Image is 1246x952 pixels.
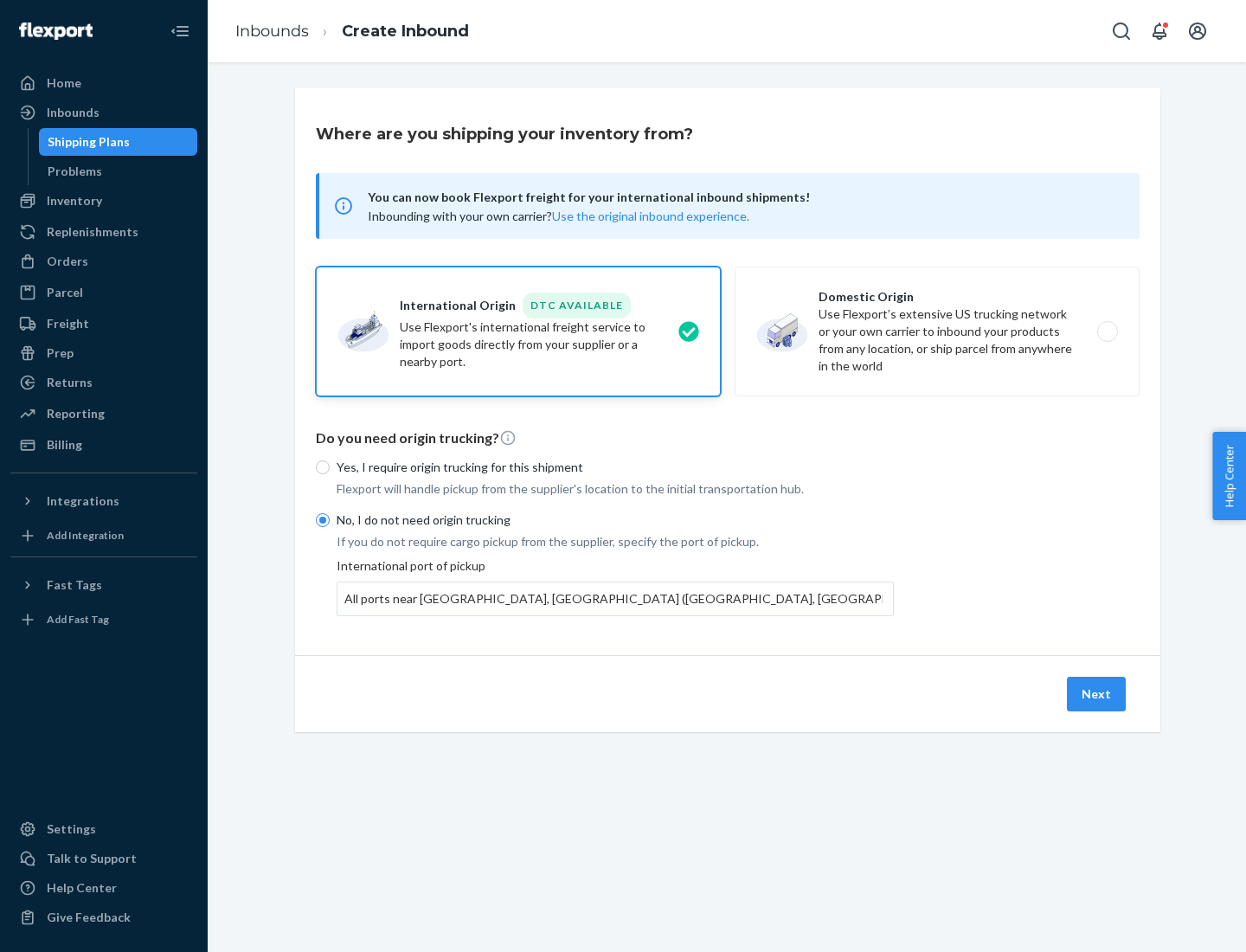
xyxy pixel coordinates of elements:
[47,576,102,594] div: Fast Tags
[39,128,198,156] a: Shipping Plans
[1180,14,1215,48] button: Open account menu
[10,369,197,396] a: Returns
[47,374,93,391] div: Returns
[368,209,749,223] span: Inbounding with your own carrier?
[337,480,894,498] p: Flexport will handle pickup from the supplier's location to the initial transportation hub.
[163,14,197,48] button: Close Navigation
[10,218,197,246] a: Replenishments
[47,850,137,867] div: Talk to Support
[48,163,102,180] div: Problems
[47,612,109,627] div: Add Fast Tag
[316,513,330,527] input: No, I do not need origin trucking
[47,74,81,92] div: Home
[316,428,1140,448] p: Do you need origin trucking?
[337,511,894,529] p: No, I do not need origin trucking
[10,69,197,97] a: Home
[47,405,105,422] div: Reporting
[10,571,197,599] button: Fast Tags
[47,909,131,926] div: Give Feedback
[1142,14,1177,48] button: Open notifications
[10,339,197,367] a: Prep
[235,22,309,41] a: Inbounds
[47,284,83,301] div: Parcel
[47,820,96,838] div: Settings
[1212,432,1246,520] button: Help Center
[10,522,197,550] a: Add Integration
[47,315,89,332] div: Freight
[316,123,693,145] h3: Where are you shipping your inventory from?
[10,487,197,515] button: Integrations
[47,223,138,241] div: Replenishments
[19,23,93,40] img: Flexport logo
[10,431,197,459] a: Billing
[337,557,894,616] div: International port of pickup
[316,460,330,474] input: Yes, I require origin trucking for this shipment
[47,879,117,897] div: Help Center
[337,459,894,476] p: Yes, I require origin trucking for this shipment
[10,310,197,338] a: Freight
[47,104,100,121] div: Inbounds
[47,192,102,209] div: Inventory
[10,606,197,634] a: Add Fast Tag
[1067,677,1126,711] button: Next
[39,158,198,185] a: Problems
[47,492,119,510] div: Integrations
[47,436,82,453] div: Billing
[10,187,197,215] a: Inventory
[337,533,894,550] p: If you do not require cargo pickup from the supplier, specify the port of pickup.
[10,874,197,902] a: Help Center
[222,6,483,57] ol: breadcrumbs
[10,99,197,126] a: Inbounds
[48,133,130,151] div: Shipping Plans
[10,904,197,931] button: Give Feedback
[10,845,197,872] a: Talk to Support
[47,253,88,270] div: Orders
[10,400,197,428] a: Reporting
[47,344,74,362] div: Prep
[1104,14,1139,48] button: Open Search Box
[368,187,1119,208] span: You can now book Flexport freight for your international inbound shipments!
[10,279,197,306] a: Parcel
[342,22,469,41] a: Create Inbound
[47,528,124,543] div: Add Integration
[10,815,197,843] a: Settings
[10,248,197,275] a: Orders
[552,208,749,225] button: Use the original inbound experience.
